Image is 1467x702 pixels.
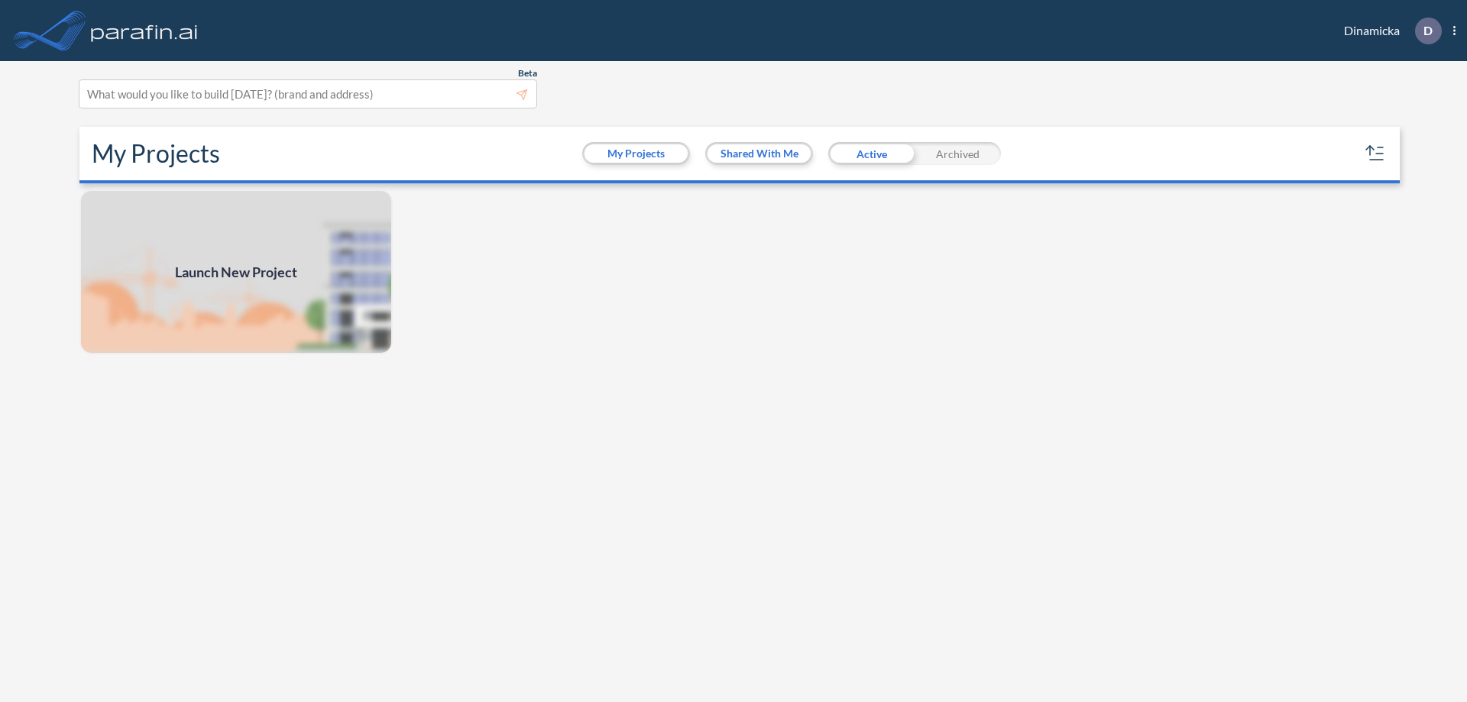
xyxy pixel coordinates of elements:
[79,189,393,354] a: Launch New Project
[1423,24,1433,37] p: D
[92,139,220,168] h2: My Projects
[1363,141,1388,166] button: sort
[518,67,537,79] span: Beta
[1321,18,1456,44] div: Dinamicka
[915,142,1001,165] div: Archived
[708,144,811,163] button: Shared With Me
[88,15,201,46] img: logo
[79,189,393,354] img: add
[828,142,915,165] div: Active
[585,144,688,163] button: My Projects
[175,262,297,283] span: Launch New Project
